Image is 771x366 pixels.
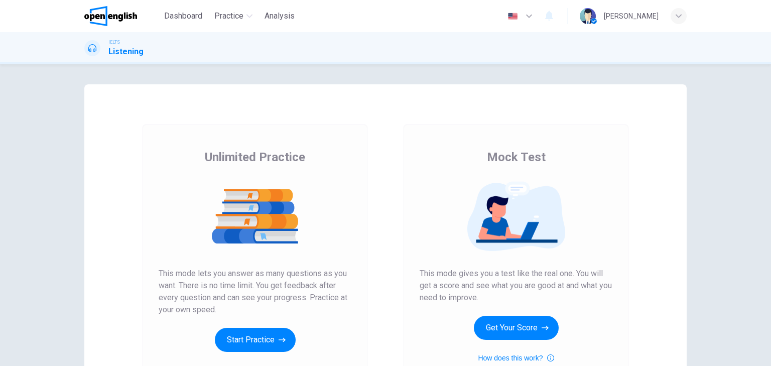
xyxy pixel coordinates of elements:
[478,352,554,364] button: How does this work?
[261,7,299,25] button: Analysis
[474,316,559,340] button: Get Your Score
[487,149,546,165] span: Mock Test
[108,39,120,46] span: IELTS
[265,10,295,22] span: Analysis
[164,10,202,22] span: Dashboard
[604,10,659,22] div: [PERSON_NAME]
[506,13,519,20] img: en
[159,268,351,316] span: This mode lets you answer as many questions as you want. There is no time limit. You get feedback...
[215,328,296,352] button: Start Practice
[108,46,144,58] h1: Listening
[420,268,612,304] span: This mode gives you a test like the real one. You will get a score and see what you are good at a...
[84,6,160,26] a: OpenEnglish logo
[160,7,206,25] button: Dashboard
[580,8,596,24] img: Profile picture
[214,10,243,22] span: Practice
[205,149,305,165] span: Unlimited Practice
[210,7,256,25] button: Practice
[84,6,137,26] img: OpenEnglish logo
